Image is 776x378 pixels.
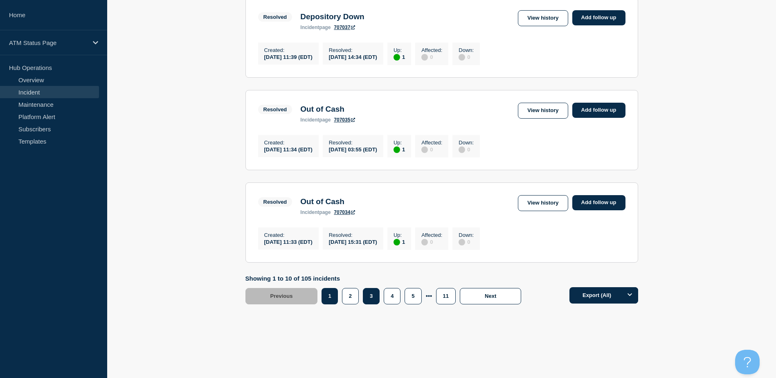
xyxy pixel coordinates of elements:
[421,47,442,53] p: Affected :
[459,238,474,245] div: 0
[518,195,568,211] a: View history
[622,287,638,304] button: Options
[572,195,625,210] a: Add follow up
[394,54,400,61] div: up
[300,25,319,30] span: incident
[459,232,474,238] p: Down :
[421,146,442,153] div: 0
[735,350,760,374] iframe: Help Scout Beacon - Open
[394,146,400,153] div: up
[342,288,359,304] button: 2
[421,232,442,238] p: Affected :
[264,47,313,53] p: Created :
[322,288,337,304] button: 1
[329,238,377,245] div: [DATE] 15:31 (EDT)
[459,139,474,146] p: Down :
[334,117,355,123] a: 707035
[569,287,638,304] button: Export (All)
[459,54,465,61] div: disabled
[363,288,380,304] button: 3
[572,103,625,118] a: Add follow up
[459,53,474,61] div: 0
[460,288,521,304] button: Next
[572,10,625,25] a: Add follow up
[300,25,331,30] p: page
[264,53,313,60] div: [DATE] 11:39 (EDT)
[264,238,313,245] div: [DATE] 11:33 (EDT)
[384,288,400,304] button: 4
[421,139,442,146] p: Affected :
[518,10,568,26] a: View history
[518,103,568,119] a: View history
[394,239,400,245] div: up
[258,105,292,114] span: Resolved
[329,53,377,60] div: [DATE] 14:34 (EDT)
[394,47,405,53] p: Up :
[329,139,377,146] p: Resolved :
[485,293,496,299] span: Next
[300,197,355,206] h3: Out of Cash
[245,275,526,282] p: Showing 1 to 10 of 105 incidents
[9,39,88,46] p: ATM Status Page
[258,12,292,22] span: Resolved
[459,239,465,245] div: disabled
[459,146,474,153] div: 0
[405,288,421,304] button: 5
[459,146,465,153] div: disabled
[270,293,293,299] span: Previous
[421,53,442,61] div: 0
[394,139,405,146] p: Up :
[300,105,355,114] h3: Out of Cash
[329,146,377,153] div: [DATE] 03:55 (EDT)
[436,288,456,304] button: 11
[264,146,313,153] div: [DATE] 11:34 (EDT)
[264,232,313,238] p: Created :
[394,146,405,153] div: 1
[245,288,318,304] button: Previous
[394,53,405,61] div: 1
[264,139,313,146] p: Created :
[421,146,428,153] div: disabled
[258,197,292,207] span: Resolved
[459,47,474,53] p: Down :
[334,209,355,215] a: 707034
[329,232,377,238] p: Resolved :
[329,47,377,53] p: Resolved :
[334,25,355,30] a: 707037
[300,209,319,215] span: incident
[300,209,331,215] p: page
[421,238,442,245] div: 0
[300,117,319,123] span: incident
[421,239,428,245] div: disabled
[421,54,428,61] div: disabled
[394,232,405,238] p: Up :
[394,238,405,245] div: 1
[300,12,364,21] h3: Depository Down
[300,117,331,123] p: page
